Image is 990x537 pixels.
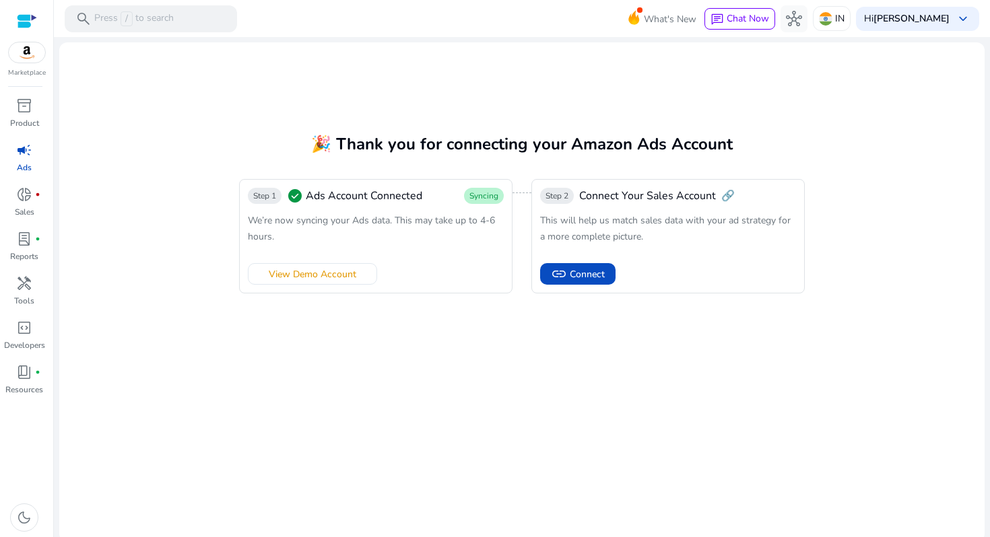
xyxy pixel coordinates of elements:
p: IN [835,7,845,30]
span: View Demo Account [269,267,356,281]
p: Sales [15,206,34,218]
img: in.svg [819,12,832,26]
span: handyman [16,275,32,291]
button: View Demo Account [248,263,377,285]
span: Step 2 [546,190,568,201]
p: Resources [5,384,43,396]
button: chatChat Now [704,8,775,30]
span: dark_mode [16,509,32,526]
img: amazon.svg [9,42,45,63]
span: book_4 [16,364,32,380]
span: chat [711,13,724,26]
p: Tools [14,295,34,307]
span: Connect [570,267,605,281]
span: Step 1 [253,190,276,201]
span: fiber_manual_record [35,192,40,197]
span: link [551,266,567,282]
span: search [75,11,92,27]
p: Marketplace [8,68,46,78]
button: hub [781,5,807,32]
span: donut_small [16,186,32,203]
p: Hi [864,14,950,24]
span: fiber_manual_record [35,236,40,242]
span: lab_profile [16,231,32,247]
span: code_blocks [16,320,32,336]
span: keyboard_arrow_down [955,11,971,27]
span: inventory_2 [16,98,32,114]
button: linkConnect [540,263,616,285]
span: Syncing [469,190,498,201]
div: 🔗 [540,188,735,204]
span: This will help us match sales data with your ad strategy for a more complete picture. [540,214,791,243]
span: check_circle [287,188,303,204]
p: Press to search [94,11,174,26]
span: Connect Your Sales Account [579,188,716,204]
span: / [121,11,133,26]
p: Reports [10,250,38,262]
span: fiber_manual_record [35,369,40,375]
span: Chat Now [727,12,769,25]
b: [PERSON_NAME] [873,12,950,25]
span: 🎉 Thank you for connecting your Amazon Ads Account [311,133,733,155]
span: campaign [16,142,32,158]
span: We’re now syncing your Ads data. This may take up to 4-6 hours. [248,214,495,243]
span: Ads Account Connected [306,188,422,204]
span: What's New [644,7,696,31]
span: hub [786,11,802,27]
p: Ads [17,162,32,174]
p: Developers [4,339,45,351]
p: Product [10,117,39,129]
